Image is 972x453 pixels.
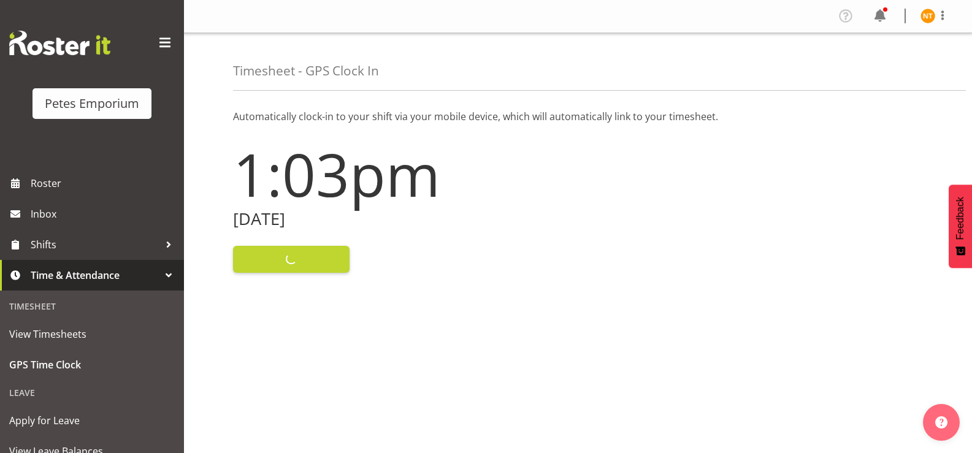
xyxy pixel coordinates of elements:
[9,411,175,430] span: Apply for Leave
[3,294,181,319] div: Timesheet
[31,235,159,254] span: Shifts
[31,205,178,223] span: Inbox
[9,31,110,55] img: Rosterit website logo
[9,356,175,374] span: GPS Time Clock
[31,174,178,192] span: Roster
[3,349,181,380] a: GPS Time Clock
[3,380,181,405] div: Leave
[949,185,972,268] button: Feedback - Show survey
[31,266,159,284] span: Time & Attendance
[9,325,175,343] span: View Timesheets
[233,210,571,229] h2: [DATE]
[3,319,181,349] a: View Timesheets
[955,197,966,240] span: Feedback
[920,9,935,23] img: nicole-thomson8388.jpg
[45,94,139,113] div: Petes Emporium
[233,141,571,207] h1: 1:03pm
[3,405,181,436] a: Apply for Leave
[233,64,379,78] h4: Timesheet - GPS Clock In
[935,416,947,428] img: help-xxl-2.png
[233,109,923,124] p: Automatically clock-in to your shift via your mobile device, which will automatically link to you...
